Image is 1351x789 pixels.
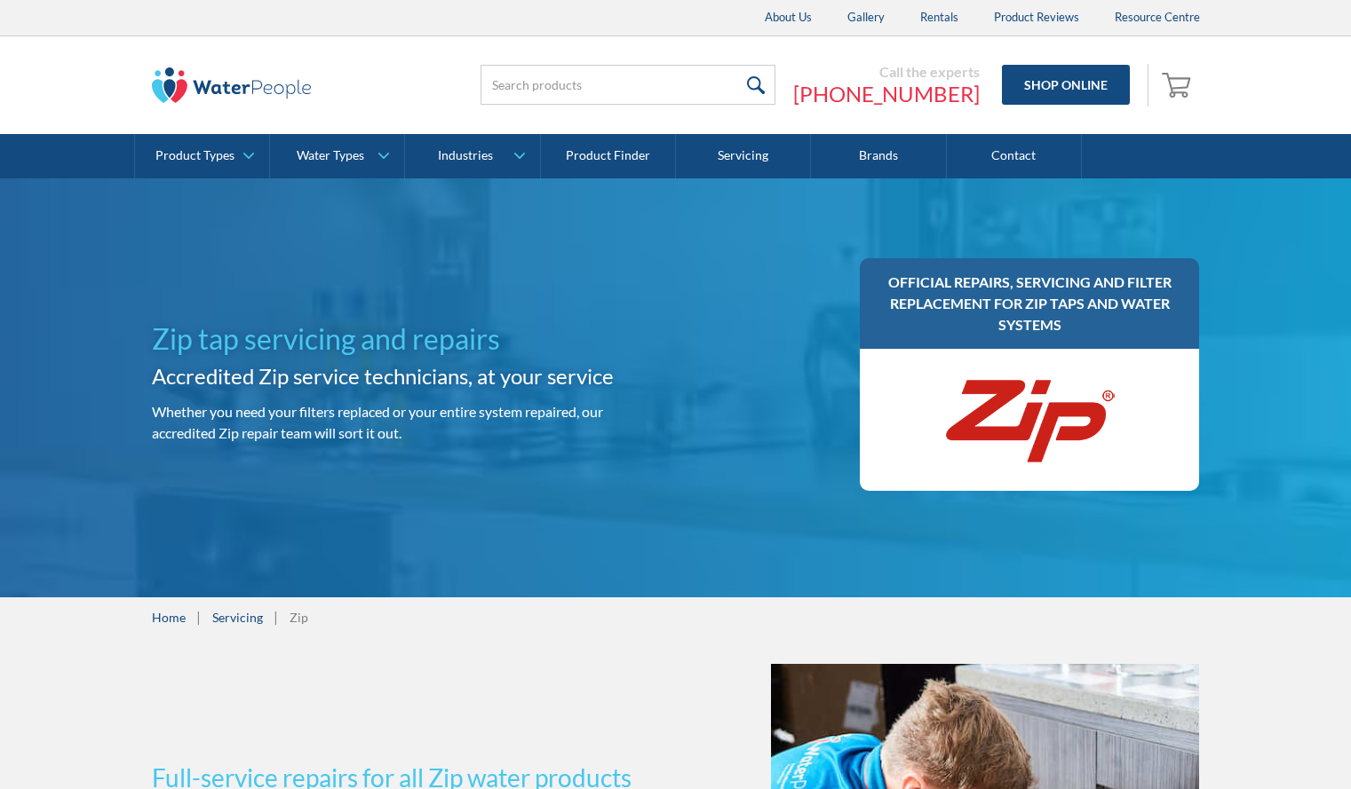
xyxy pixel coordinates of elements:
[793,63,980,81] div: Call the experts
[481,65,775,105] input: Search products
[272,606,281,627] div: |
[1157,64,1200,107] a: Open empty cart
[290,608,308,627] div: Zip
[152,608,186,627] a: Home
[676,134,811,178] a: Servicing
[155,148,234,163] div: Product Types
[793,81,980,107] a: [PHONE_NUMBER]
[541,134,676,178] a: Product Finder
[1162,70,1196,99] img: shopping cart
[811,134,946,178] a: Brands
[438,148,493,163] div: Industries
[152,401,669,444] p: Whether you need your filters replaced or your entire system repaired, our accredited Zip repair ...
[297,148,364,163] div: Water Types
[878,272,1182,335] h3: Official repairs, servicing and filter replacement for Zip taps and water systems
[1002,65,1130,105] a: Shop Online
[947,134,1082,178] a: Contact
[152,318,669,360] h1: Zip tap servicing and repairs
[195,606,203,627] div: |
[212,608,263,627] a: Servicing
[135,134,269,178] a: Product Types
[270,134,404,178] a: Water Types
[152,360,669,392] h2: Accredited Zip service technicians, at your service
[405,134,539,178] a: Industries
[152,67,312,103] img: The Water People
